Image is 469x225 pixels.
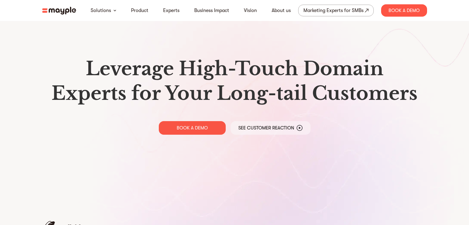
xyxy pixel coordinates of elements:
[194,7,229,14] a: Business Impact
[381,4,427,17] div: Book A Demo
[298,5,374,16] a: Marketing Experts for SMBs
[113,10,116,11] img: arrow-down
[91,7,111,14] a: Solutions
[303,6,364,15] div: Marketing Experts for SMBs
[177,125,208,131] p: BOOK A DEMO
[159,121,226,135] a: BOOK A DEMO
[163,7,179,14] a: Experts
[244,7,257,14] a: Vision
[272,7,291,14] a: About us
[47,56,422,106] h1: Leverage High-Touch Domain Experts for Your Long-tail Customers
[131,7,148,14] a: Product
[238,125,294,131] p: See Customer Reaction
[42,7,76,14] img: mayple-logo
[231,121,311,135] a: See Customer Reaction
